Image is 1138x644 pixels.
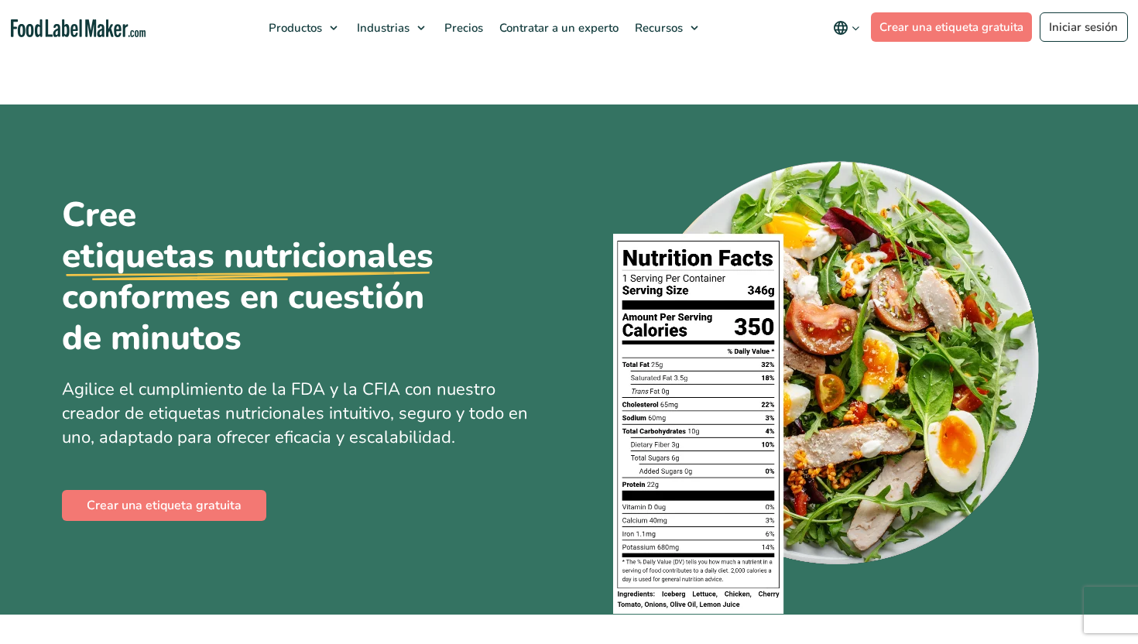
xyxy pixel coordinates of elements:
span: Industrias [352,20,411,36]
u: etiquetas nutricionales [62,236,434,277]
span: Agilice el cumplimiento de la FDA y la CFIA con nuestro creador de etiquetas nutricionales intuit... [62,378,528,449]
a: Crear una etiqueta gratuita [62,490,266,521]
h1: Cree conformes en cuestión de minutos [62,195,464,359]
a: Crear una etiqueta gratuita [871,12,1033,42]
span: Productos [264,20,324,36]
img: Un plato de comida con una etiqueta de información nutricional encima. [613,151,1044,615]
span: Recursos [630,20,684,36]
a: Iniciar sesión [1040,12,1128,42]
span: Precios [440,20,485,36]
span: Contratar a un experto [495,20,620,36]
